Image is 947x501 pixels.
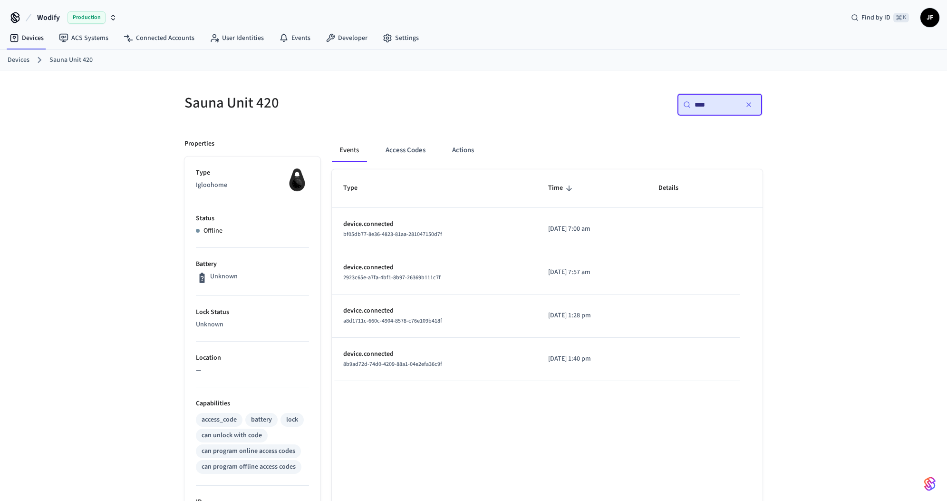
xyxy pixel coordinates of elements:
p: device.connected [343,263,525,273]
button: Access Codes [378,139,433,162]
a: ACS Systems [51,29,116,47]
p: [DATE] 7:00 am [548,224,636,234]
h5: Sauna Unit 420 [184,93,468,113]
div: ant example [332,139,763,162]
span: Type [343,181,370,196]
span: 8b9ad72d-74d0-4209-88a1-04e2efa36c9f [343,360,442,368]
span: bf05db77-8e36-4823-81aa-281047150d7f [343,230,442,238]
span: 2923c65e-a7fa-4bf1-8b97-26369b111c7f [343,274,441,282]
a: Events [271,29,318,47]
p: [DATE] 7:57 am [548,267,636,277]
span: ⌘ K [893,13,909,22]
a: User Identities [202,29,271,47]
p: device.connected [343,219,525,229]
a: Devices [2,29,51,47]
a: Developer [318,29,375,47]
button: JF [920,8,939,27]
span: Find by ID [861,13,890,22]
a: Devices [8,55,29,65]
div: access_code [202,415,237,425]
span: Wodify [37,12,60,23]
span: Production [68,11,106,24]
p: Type [196,168,309,178]
div: Find by ID⌘ K [843,9,917,26]
div: can unlock with code [202,431,262,441]
span: Time [548,181,575,196]
p: Location [196,353,309,363]
p: Status [196,214,309,224]
div: can program online access codes [202,446,295,456]
p: device.connected [343,349,525,359]
div: can program offline access codes [202,462,296,472]
p: Capabilities [196,399,309,409]
p: Lock Status [196,307,309,317]
button: Events [332,139,367,162]
img: SeamLogoGradient.69752ec5.svg [924,476,936,491]
button: Actions [445,139,482,162]
span: Details [658,181,691,196]
p: Unknown [196,320,309,330]
p: Battery [196,259,309,269]
div: lock [286,415,298,425]
p: device.connected [343,306,525,316]
a: Settings [375,29,426,47]
a: Connected Accounts [116,29,202,47]
span: JF [921,9,938,26]
p: Unknown [210,272,238,282]
img: igloohome_igke [285,168,309,192]
a: Sauna Unit 420 [49,55,93,65]
p: — [196,365,309,375]
p: [DATE] 1:40 pm [548,354,636,364]
p: [DATE] 1:28 pm [548,311,636,321]
p: Offline [203,226,222,236]
span: a8d1711c-660c-4904-8578-c76e109b418f [343,317,442,325]
p: Igloohome [196,180,309,190]
p: Properties [184,139,214,149]
table: sticky table [332,169,763,381]
div: battery [251,415,272,425]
